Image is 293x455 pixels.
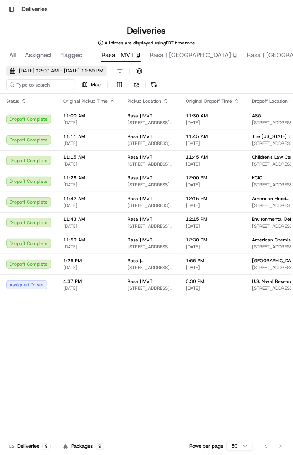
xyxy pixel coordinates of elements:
[186,202,240,209] span: [DATE]
[186,195,240,202] span: 12:15 PM
[186,258,240,264] span: 1:55 PM
[8,99,51,105] div: Past conversations
[252,98,288,104] span: Dropoff Location
[63,202,115,209] span: [DATE]
[34,73,126,80] div: Start new chat
[119,98,139,107] button: See all
[128,278,152,284] span: Rasa | MVT
[128,258,174,264] span: Rasa | [GEOGRAPHIC_DATA][PERSON_NAME]
[101,51,134,60] span: Rasa | MVT
[186,154,240,160] span: 11:45 AM
[63,161,115,167] span: [DATE]
[69,118,85,125] span: [DATE]
[60,51,83,60] span: Flagged
[24,139,62,145] span: [PERSON_NAME]
[6,79,75,90] input: Type to search
[63,133,115,140] span: 11:11 AM
[96,443,104,450] div: 9
[65,172,71,178] div: 💻
[128,113,152,119] span: Rasa | MVT
[6,66,107,76] button: [DATE] 12:00 AM - [DATE] 11:59 PM
[63,223,115,229] span: [DATE]
[63,120,115,126] span: [DATE]
[8,132,20,144] img: Liam S.
[186,264,240,271] span: [DATE]
[128,140,174,146] span: [STREET_ADDRESS][US_STATE]
[63,237,115,243] span: 11:59 AM
[186,98,232,104] span: Original Dropoff Time
[186,216,240,222] span: 12:15 PM
[128,202,174,209] span: [STREET_ADDRESS][US_STATE]
[186,278,240,284] span: 5:30 PM
[8,30,139,43] p: Welcome 👋
[128,175,152,181] span: Rasa | MVT
[189,443,223,450] p: Rows per page
[8,111,20,123] img: Klarizel Pensader
[19,67,103,74] span: [DATE] 12:00 AM - [DATE] 11:59 PM
[63,113,115,119] span: 11:00 AM
[20,49,126,57] input: Clear
[72,171,123,179] span: API Documentation
[5,168,62,182] a: 📗Knowledge Base
[63,244,115,250] span: [DATE]
[65,118,67,125] span: •
[128,216,152,222] span: Rasa | MVT
[63,154,115,160] span: 11:15 AM
[9,51,16,60] span: All
[130,75,139,84] button: Start new chat
[252,113,261,119] span: ASG
[128,133,152,140] span: Rasa | MVT
[63,140,115,146] span: [DATE]
[186,285,240,291] span: [DATE]
[15,171,59,179] span: Knowledge Base
[63,98,108,104] span: Original Pickup Time
[149,79,159,90] button: Refresh
[186,175,240,181] span: 12:00 PM
[128,264,174,271] span: [STREET_ADDRESS][US_STATE]
[128,98,161,104] span: Pickup Location
[127,25,166,37] h1: Deliveries
[128,182,174,188] span: [STREET_ADDRESS][US_STATE]
[63,216,115,222] span: 11:43 AM
[252,175,262,181] span: KCIC
[105,40,195,46] span: All times are displayed using EDT timezone
[8,172,14,178] div: 📗
[63,285,115,291] span: [DATE]
[128,244,174,250] span: [STREET_ADDRESS][US_STATE]
[128,154,152,160] span: Rasa | MVT
[76,190,93,195] span: Pylon
[62,168,126,182] a: 💻API Documentation
[63,278,115,284] span: 4:37 PM
[63,195,115,202] span: 11:42 AM
[128,195,152,202] span: Rasa | MVT
[63,258,115,264] span: 1:25 PM
[6,98,19,104] span: Status
[68,139,83,145] span: [DATE]
[9,443,51,450] div: Deliveries
[186,244,240,250] span: [DATE]
[186,140,240,146] span: [DATE]
[186,161,240,167] span: [DATE]
[63,175,115,181] span: 11:28 AM
[21,5,48,14] h1: Deliveries
[63,443,104,450] div: Packages
[186,182,240,188] span: [DATE]
[42,443,51,450] div: 9
[8,73,21,87] img: 1736555255976-a54dd68f-1ca7-489b-9aae-adbdc363a1c4
[15,119,21,125] img: 1736555255976-a54dd68f-1ca7-489b-9aae-adbdc363a1c4
[128,223,174,229] span: [STREET_ADDRESS][US_STATE]
[186,237,240,243] span: 12:30 PM
[78,79,104,90] button: Map
[128,285,174,291] span: [STREET_ADDRESS][US_STATE]
[8,7,23,23] img: Nash
[63,182,115,188] span: [DATE]
[15,140,21,146] img: 1736555255976-a54dd68f-1ca7-489b-9aae-adbdc363a1c4
[128,120,174,126] span: [STREET_ADDRESS][US_STATE]
[54,189,93,195] a: Powered byPylon
[128,237,152,243] span: Rasa | MVT
[150,51,231,60] span: Rasa | [GEOGRAPHIC_DATA]
[24,118,63,125] span: Klarizel Pensader
[91,81,101,88] span: Map
[186,133,240,140] span: 11:45 AM
[63,264,115,271] span: [DATE]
